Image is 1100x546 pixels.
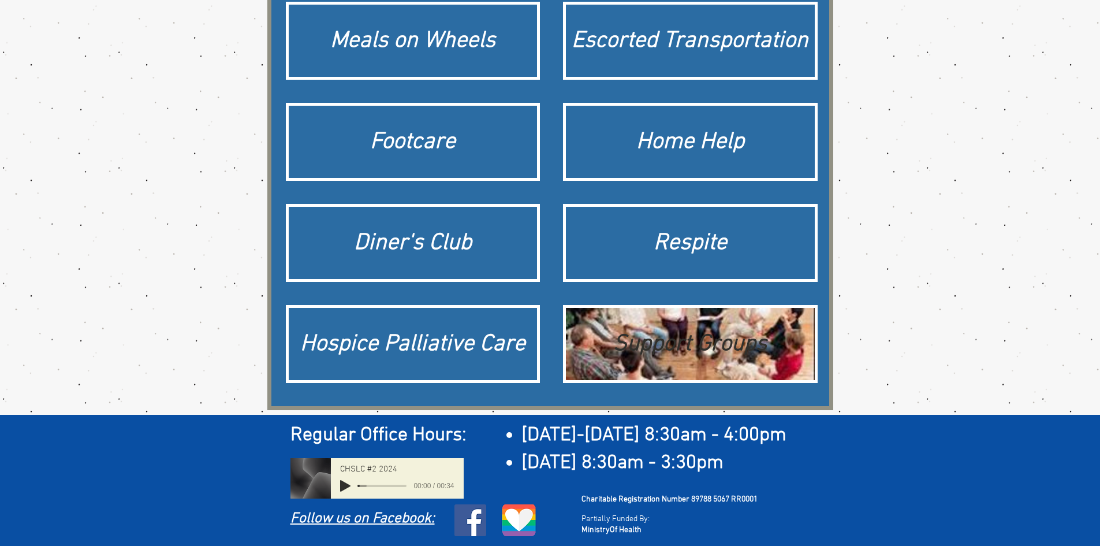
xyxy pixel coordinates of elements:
[581,495,758,504] span: Charitable Registration Number 89788 5067 RR0001
[563,204,818,282] a: Respite
[340,480,350,492] button: Play
[563,305,818,383] a: Support GroupsSupport Groups
[572,328,809,361] div: Support Groups
[286,2,540,80] a: Meals on Wheels
[572,126,809,158] div: Home Help
[581,525,610,535] span: Ministry
[610,525,642,535] span: Of Health
[340,465,397,474] span: CHSLC #2 2024
[581,514,650,524] span: Partially Funded By:
[454,504,486,536] ul: Social Bar
[572,25,809,57] div: Escorted Transportation
[454,504,486,536] img: Facebook
[294,25,532,57] div: Meals on Wheels
[294,328,532,361] div: Hospice Palliative Care
[286,204,540,282] a: Diner's Club
[290,422,819,450] h2: ​
[501,504,537,536] img: LGBTQ logo.png
[563,2,818,80] a: Escorted Transportation
[286,2,818,398] div: Matrix gallery
[294,227,532,259] div: Diner's Club
[572,227,809,259] div: Respite
[290,424,467,447] span: Regular Office Hours:
[407,480,454,492] span: 00:00 / 00:34
[521,451,724,475] span: [DATE] 8:30am - 3:30pm
[521,424,786,447] span: [DATE]-[DATE] 8:30am - 4:00pm
[294,126,532,158] div: Footcare
[286,103,540,181] a: Footcare
[290,510,435,528] a: Follow us on Facebook:
[563,103,818,181] a: Home Help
